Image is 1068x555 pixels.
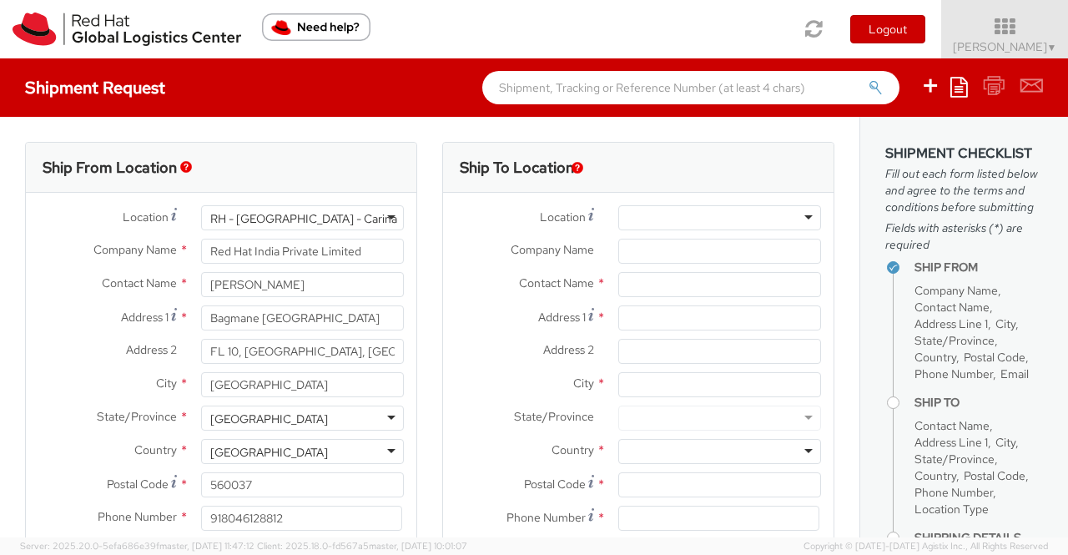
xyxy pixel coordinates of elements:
span: State/Province [514,409,594,424]
span: Address 2 [543,342,594,357]
h3: Ship From Location [43,159,177,176]
span: Contact Name [914,300,990,315]
button: Logout [850,15,925,43]
div: RH - [GEOGRAPHIC_DATA] - Carina [210,210,397,227]
div: [GEOGRAPHIC_DATA] [210,444,328,461]
span: City [156,376,177,391]
h4: Ship To [914,396,1043,409]
span: Phone Number [506,510,586,525]
span: Contact Name [102,275,177,290]
span: Client: 2025.18.0-fd567a5 [257,540,467,552]
span: Postal Code [964,468,1025,483]
span: Location [540,209,586,225]
span: Address 2 [126,342,177,357]
span: Postal Code [964,350,1025,365]
span: Postal Code [107,477,169,492]
input: Shipment, Tracking or Reference Number (at least 4 chars) [482,71,899,104]
span: Country [914,468,956,483]
span: Company Name [511,242,594,257]
span: master, [DATE] 10:01:07 [369,540,467,552]
span: State/Province [914,452,995,467]
span: Server: 2025.20.0-5efa686e39f [20,540,254,552]
span: [PERSON_NAME] [953,39,1057,54]
span: Contact Name [914,418,990,433]
span: master, [DATE] 11:47:12 [159,540,254,552]
span: Location [123,209,169,225]
span: City [995,316,1015,331]
h4: Shipping Details [914,532,1043,544]
span: State/Province [97,409,177,424]
h4: Shipment Request [25,78,165,97]
h3: Ship To Location [460,159,574,176]
span: City [573,376,594,391]
span: Address Line 1 [914,435,988,450]
button: Need help? [262,13,370,41]
span: Copyright © [DATE]-[DATE] Agistix Inc., All Rights Reserved [804,540,1048,553]
span: City [995,435,1015,450]
div: [GEOGRAPHIC_DATA] [210,411,328,427]
h4: Ship From [914,261,1043,274]
span: Postal Code [524,477,586,492]
img: rh-logistics-00dfa346123c4ec078e1.svg [13,13,241,46]
span: Phone Number [914,485,993,500]
span: Fill out each form listed below and agree to the terms and conditions before submitting [885,165,1043,215]
span: Company Name [914,283,998,298]
span: Location Type [914,502,989,517]
span: Phone Number [914,366,993,381]
span: Contact Name [519,275,594,290]
span: Email [1000,366,1029,381]
span: Phone Number [98,509,177,524]
span: Company Name [93,242,177,257]
span: Address 1 [538,310,586,325]
span: ▼ [1047,41,1057,54]
span: Country [552,442,594,457]
span: Country [134,442,177,457]
span: Country [914,350,956,365]
span: Fields with asterisks (*) are required [885,219,1043,253]
span: Address Line 1 [914,316,988,331]
h3: Shipment Checklist [885,146,1043,161]
span: Address 1 [121,310,169,325]
span: State/Province [914,333,995,348]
